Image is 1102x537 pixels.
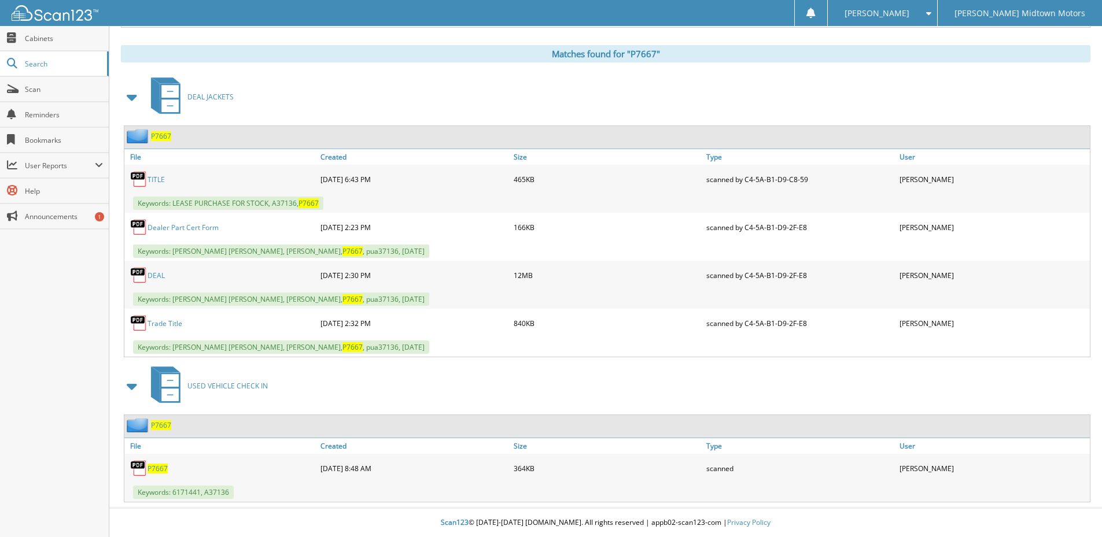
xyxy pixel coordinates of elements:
div: [DATE] 2:30 PM [318,264,511,287]
span: Reminders [25,110,103,120]
a: TITLE [148,175,165,184]
span: Scan [25,84,103,94]
img: folder2.png [127,129,151,143]
span: [PERSON_NAME] [845,10,909,17]
div: 364KB [511,457,704,480]
span: P7667 [342,294,363,304]
a: Dealer Part Cert Form [148,223,219,232]
div: [PERSON_NAME] [897,312,1090,335]
span: [PERSON_NAME] Midtown Motors [954,10,1085,17]
div: [DATE] 6:43 PM [318,168,511,191]
div: [DATE] 2:23 PM [318,216,511,239]
img: scan123-logo-white.svg [12,5,98,21]
a: USED VEHICLE CHECK IN [144,363,268,409]
div: 12MB [511,264,704,287]
div: 166KB [511,216,704,239]
span: P7667 [342,342,363,352]
div: © [DATE]-[DATE] [DOMAIN_NAME]. All rights reserved | appb02-scan123-com | [109,509,1102,537]
span: Cabinets [25,34,103,43]
a: Created [318,149,511,165]
div: 465KB [511,168,704,191]
div: 1 [95,212,104,221]
div: scanned by C4-5A-B1-D9-2F-E8 [703,312,897,335]
a: P7667 [151,420,171,430]
a: Size [511,438,704,454]
img: PDF.png [130,171,148,188]
a: DEAL JACKETS [144,74,234,120]
span: Scan123 [441,517,469,527]
span: USED VEHICLE CHECK IN [187,381,268,391]
div: scanned [703,457,897,480]
span: Keywords: [PERSON_NAME] [PERSON_NAME], [PERSON_NAME], , pua37136, [DATE] [133,292,429,306]
span: P7667 [342,246,363,256]
span: User Reports [25,161,95,171]
a: Type [703,438,897,454]
span: Keywords: 6171441, A37136 [133,486,234,499]
div: scanned by C4-5A-B1-D9-C8-59 [703,168,897,191]
img: PDF.png [130,218,148,236]
span: Keywords: LEASE PURCHASE FOR STOCK, A37136, [133,197,323,210]
span: Search [25,59,101,69]
div: [PERSON_NAME] [897,216,1090,239]
span: Announcements [25,212,103,221]
a: User [897,438,1090,454]
a: User [897,149,1090,165]
a: Type [703,149,897,165]
div: scanned by C4-5A-B1-D9-2F-E8 [703,264,897,287]
a: Privacy Policy [727,517,771,527]
a: P7667 [148,464,168,473]
img: PDF.png [130,266,148,284]
div: [DATE] 2:32 PM [318,312,511,335]
div: [PERSON_NAME] [897,457,1090,480]
span: P7667 [298,198,319,208]
span: Keywords: [PERSON_NAME] [PERSON_NAME], [PERSON_NAME], , pua37136, [DATE] [133,340,429,354]
span: Bookmarks [25,135,103,145]
a: Created [318,438,511,454]
img: PDF.png [130,460,148,477]
img: folder2.png [127,418,151,432]
div: scanned by C4-5A-B1-D9-2F-E8 [703,216,897,239]
img: PDF.png [130,314,148,332]
a: Trade Title [148,319,182,328]
span: DEAL JACKETS [187,92,234,102]
div: Matches found for "P7667" [121,45,1090,62]
div: [PERSON_NAME] [897,264,1090,287]
a: P7667 [151,131,171,141]
span: Keywords: [PERSON_NAME] [PERSON_NAME], [PERSON_NAME], , pua37136, [DATE] [133,245,429,258]
div: 840KB [511,312,704,335]
a: File [124,149,318,165]
a: DEAL [148,271,165,280]
div: [PERSON_NAME] [897,168,1090,191]
div: [DATE] 8:48 AM [318,457,511,480]
span: Help [25,186,103,196]
a: File [124,438,318,454]
a: Size [511,149,704,165]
